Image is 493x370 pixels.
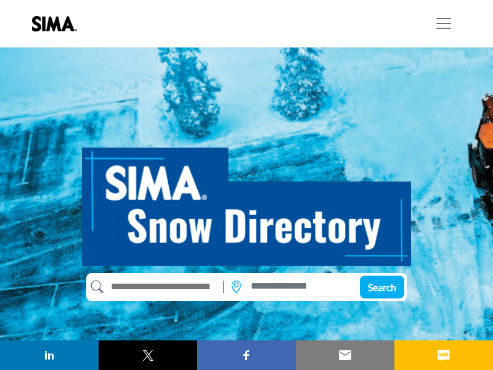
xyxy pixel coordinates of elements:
[42,348,57,363] img: linkedin sharing button
[368,281,396,293] span: Search
[220,277,227,296] img: Rectangle%203585.svg
[426,11,461,36] button: Toggle navigation
[141,348,155,363] img: twitter sharing button
[32,16,83,31] img: Site Logo
[338,348,352,363] img: email sharing button
[239,348,254,363] img: facebook sharing button
[360,276,404,298] button: Search
[436,348,451,363] img: sms sharing button
[82,134,411,266] img: SIMA Snow Directory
